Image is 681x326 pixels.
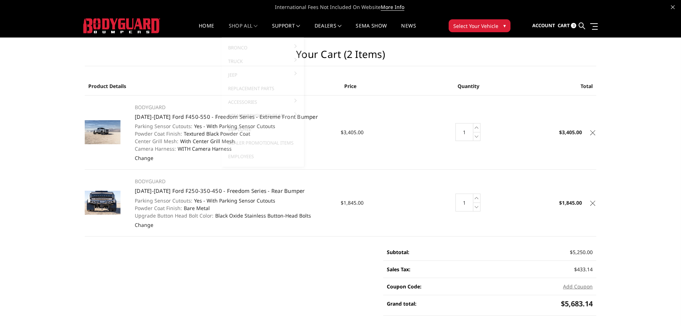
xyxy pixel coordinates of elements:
dt: Upgrade Button Head Bolt Color: [135,212,213,219]
dt: Parking Sensor Cutouts: [135,197,192,204]
a: Replacement Parts [224,82,301,95]
a: #TeamBodyguard Gear [224,109,301,122]
a: Support [272,23,300,37]
a: Employees [224,150,301,163]
a: Truck [224,54,301,68]
dt: Powder Coat Finish: [135,130,182,137]
a: [DATE]-[DATE] Ford F250-350-450 - Freedom Series - Rear Bumper [135,187,305,194]
dt: Center Grill Mesh: [135,137,178,145]
button: Select Your Vehicle [449,19,510,32]
th: Total [511,77,597,96]
a: Change [135,155,153,161]
span: 3 [571,23,576,28]
a: [DATE]-[DATE] Ford F450-550 - Freedom Series - Extreme Front Bumper [135,113,318,120]
dt: Camera Harness: [135,145,176,152]
strong: Subtotal: [387,249,409,256]
p: BODYGUARD [135,177,333,186]
span: ▾ [503,22,506,29]
a: Dealers [315,23,342,37]
button: Add Coupon [563,283,593,290]
a: Jeep [224,68,301,82]
strong: $1,845.00 [559,199,582,206]
strong: Grand total: [387,300,416,307]
a: Account [532,16,555,35]
a: shop all [229,23,258,37]
a: Cart 3 [558,16,576,35]
a: Dealer Promotional Items [224,136,301,150]
a: Home [199,23,214,37]
a: Change [135,222,153,228]
th: Product Details [85,77,341,96]
a: Employee [224,122,301,136]
strong: Coupon Code: [387,283,421,290]
span: $433.14 [574,266,593,273]
dd: Bare Metal [135,204,333,212]
p: BODYGUARD [135,103,333,112]
img: BODYGUARD BUMPERS [83,18,160,33]
img: 2023-2025 Ford F450-550 - Freedom Series - Extreme Front Bumper [85,120,120,144]
dt: Parking Sensor Cutouts: [135,122,192,130]
span: $3,405.00 [341,129,364,136]
span: $1,845.00 [341,199,364,206]
dt: Powder Coat Finish: [135,204,182,212]
dd: Black Oxide Stainless Button-Head Bolts [135,212,333,219]
a: News [401,23,416,37]
img: 2023-2025 Ford F250-350-450 - Freedom Series - Rear Bumper [85,191,120,215]
strong: $3,405.00 [559,129,582,136]
iframe: Chat Widget [645,292,681,326]
a: Bronco [224,41,301,54]
a: SEMA Show [356,23,387,37]
th: Price [341,77,426,96]
h1: Your Cart (2 items) [85,48,596,66]
a: More Info [381,4,404,11]
span: $5,683.14 [561,299,593,308]
span: $5,250.00 [570,249,593,256]
span: Account [532,22,555,29]
a: Accessories [224,95,301,109]
strong: Sales Tax: [387,266,410,273]
span: Select Your Vehicle [453,22,498,30]
th: Quantity [426,77,511,96]
span: Cart [558,22,570,29]
dd: Yes - With Parking Sensor Cutouts [135,197,333,204]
